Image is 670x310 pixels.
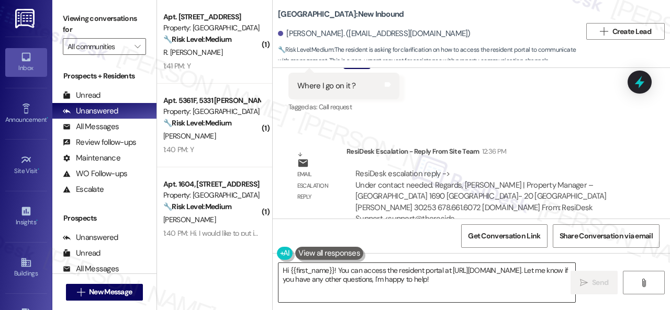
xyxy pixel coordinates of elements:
[63,121,119,132] div: All Messages
[163,131,216,141] span: [PERSON_NAME]
[63,10,146,38] label: Viewing conversations for
[163,190,260,201] div: Property: [GEOGRAPHIC_DATA]
[163,61,191,71] div: 1:41 PM: Y
[63,184,104,195] div: Escalate
[468,231,540,242] span: Get Conversation Link
[580,279,588,287] i: 
[355,168,607,224] div: ResiDesk escalation reply -> Under contact needed. Regards, [PERSON_NAME] | Property Manager – [G...
[68,38,129,55] input: All communities
[89,286,132,297] span: New Message
[571,271,618,294] button: Send
[163,48,222,57] span: R. [PERSON_NAME]
[163,95,260,106] div: Apt. 5361F, 5331 [PERSON_NAME]
[63,263,119,274] div: All Messages
[612,26,651,37] span: Create Lead
[36,217,38,224] span: •
[5,254,47,282] a: Buildings
[163,202,231,211] strong: 🔧 Risk Level: Medium
[5,151,47,179] a: Site Visit •
[135,42,140,51] i: 
[163,215,216,224] span: [PERSON_NAME]
[38,166,39,173] span: •
[63,248,100,259] div: Unread
[163,118,231,128] strong: 🔧 Risk Level: Medium
[278,28,471,39] div: [PERSON_NAME]. ([EMAIL_ADDRESS][DOMAIN_NAME])
[163,145,194,154] div: 1:40 PM: Y
[66,284,143,301] button: New Message
[163,35,231,44] strong: 🔧 Risk Level: Medium
[592,277,608,288] span: Send
[5,202,47,231] a: Insights •
[640,279,647,287] i: 
[63,137,136,148] div: Review follow-ups
[297,81,356,91] div: Where I go on it ?
[347,146,630,160] div: ResiDesk Escalation - Reply From Site Team
[63,153,120,164] div: Maintenance
[63,168,127,179] div: WO Follow-ups
[163,12,260,22] div: Apt. [STREET_ADDRESS]
[163,22,260,33] div: Property: [GEOGRAPHIC_DATA]
[461,224,547,248] button: Get Conversation Link
[278,44,581,67] span: : The resident is asking for clarification on how to access the resident portal to communicate wi...
[5,48,47,76] a: Inbox
[600,27,608,36] i: 
[586,23,665,40] button: Create Lead
[553,224,660,248] button: Share Conversation via email
[63,106,118,117] div: Unanswered
[163,179,260,190] div: Apt. 1604, [STREET_ADDRESS]
[560,231,653,242] span: Share Conversation via email
[278,263,575,302] textarea: Hi {{first_name}}! You can access the resident portal at [URL][DOMAIN_NAME]. Let me know if you h...
[52,213,157,224] div: Prospects
[77,288,85,296] i: 
[15,9,37,28] img: ResiDesk Logo
[63,232,118,243] div: Unanswered
[163,106,260,117] div: Property: [GEOGRAPHIC_DATA]
[297,169,338,202] div: Email escalation reply
[47,114,48,122] span: •
[479,146,507,157] div: 12:36 PM
[52,71,157,82] div: Prospects + Residents
[288,99,399,114] div: Tagged as:
[63,90,100,101] div: Unread
[163,228,587,238] div: 1:40 PM: Hi, I would like to put in a work order to get a lightbulb changed in my laundry area? I...
[319,102,352,111] span: Call request
[278,9,404,20] b: [GEOGRAPHIC_DATA]: New Inbound
[278,45,333,54] strong: 🔧 Risk Level: Medium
